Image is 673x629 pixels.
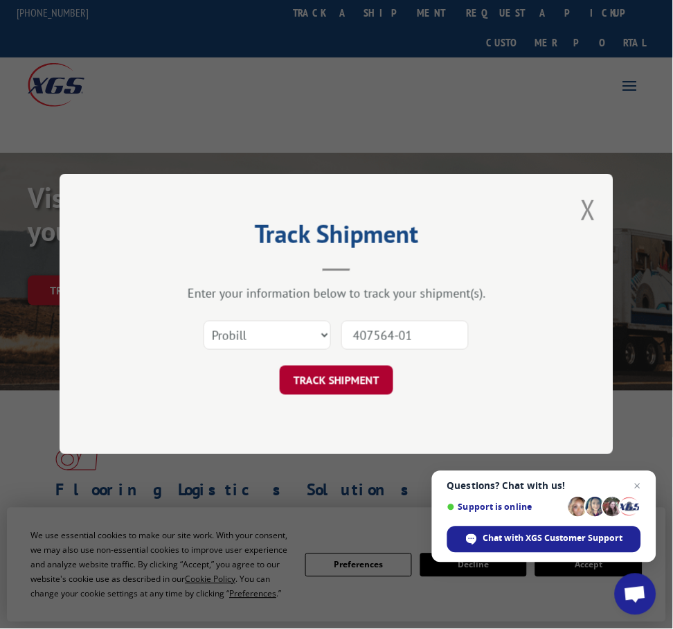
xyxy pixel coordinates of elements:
h2: Track Shipment [129,224,544,251]
span: Questions? Chat with us! [447,481,641,492]
span: Chat with XGS Customer Support [483,533,623,545]
button: TRACK SHIPMENT [280,366,393,396]
div: Enter your information below to track your shipment(s). [129,286,544,302]
button: Close modal [581,191,596,228]
div: Open chat [615,574,656,615]
input: Number(s) [341,321,469,351]
div: Chat with XGS Customer Support [447,526,641,553]
span: Support is online [447,502,564,513]
span: Close chat [629,478,646,495]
